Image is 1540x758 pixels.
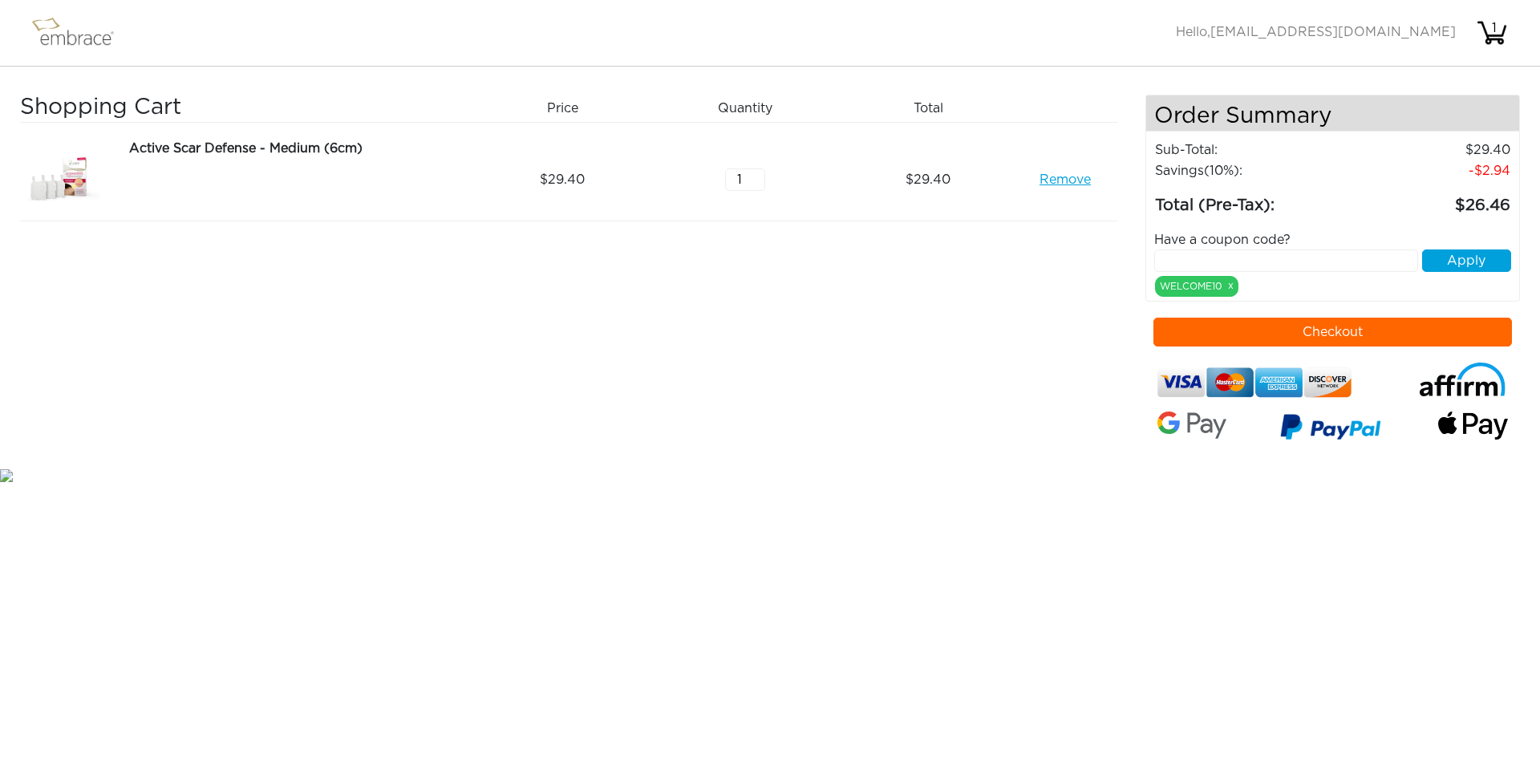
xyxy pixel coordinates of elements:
[1210,26,1456,39] span: [EMAIL_ADDRESS][DOMAIN_NAME]
[1153,318,1513,347] button: Checkout
[1351,160,1511,181] td: 2.94
[1157,363,1352,403] img: credit-cards.png
[1154,160,1351,181] td: Savings :
[1039,170,1091,189] a: Remove
[477,95,660,122] div: Price
[20,95,465,122] h3: Shopping Cart
[129,139,465,158] div: Active Scar Defense - Medium (6cm)
[1142,230,1524,249] div: Have a coupon code?
[1478,18,1510,38] div: 1
[1157,411,1227,439] img: Google-Pay-Logo.svg
[540,170,585,189] span: 29.40
[1204,164,1239,177] span: (10%)
[906,170,950,189] span: 29.40
[1417,363,1508,397] img: affirm-logo.svg
[1146,95,1520,132] h4: Order Summary
[28,13,132,53] img: logo.png
[1476,26,1508,39] a: 1
[1351,181,1511,218] td: 26.46
[1438,411,1508,440] img: fullApplePay.png
[1154,181,1351,218] td: Total (Pre-Tax):
[20,139,100,221] img: 3dae449a-8dcd-11e7-960f-02e45ca4b85b.jpeg
[1228,278,1234,293] a: x
[1351,140,1511,160] td: 29.40
[1176,26,1456,39] span: Hello,
[718,99,772,118] span: Quantity
[843,95,1026,122] div: Total
[1280,408,1381,450] img: paypal-v3.png
[1154,140,1351,160] td: Sub-Total:
[1476,17,1508,49] img: cart
[1422,249,1511,272] button: Apply
[1155,276,1238,297] div: WELCOME10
